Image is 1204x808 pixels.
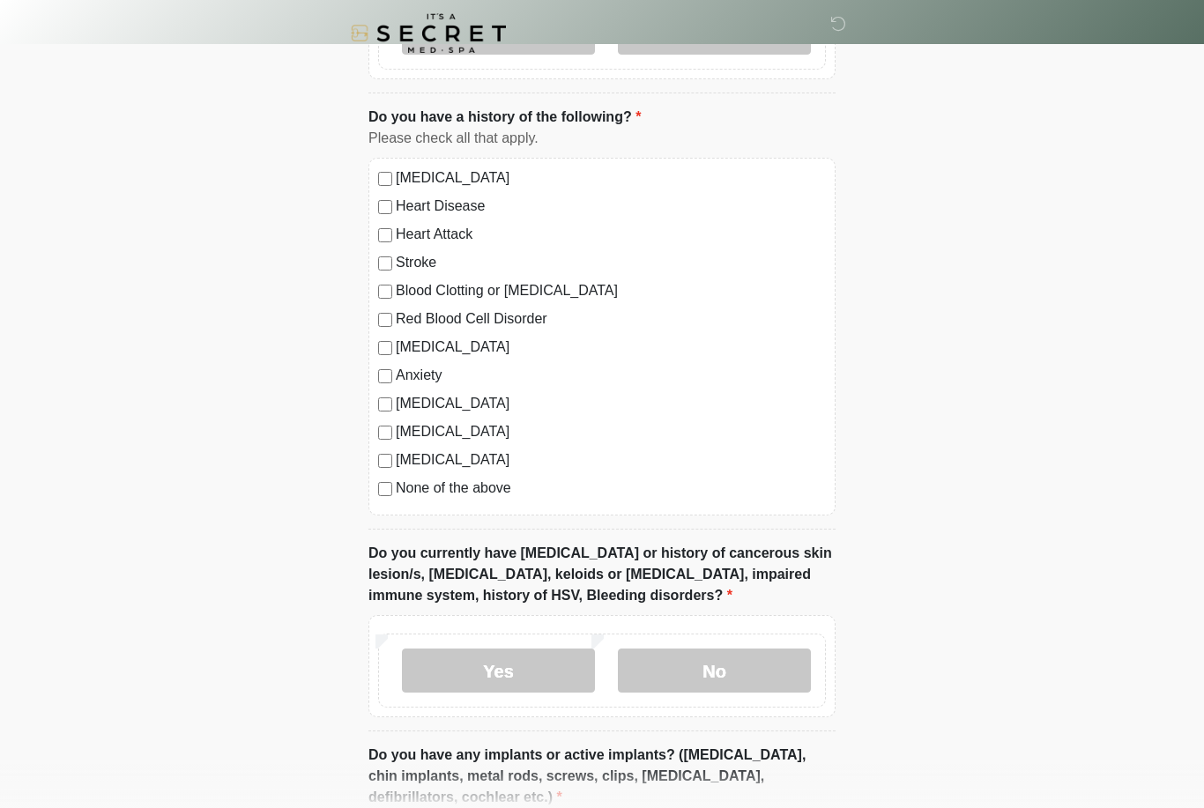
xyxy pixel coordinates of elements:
label: Anxiety [396,365,826,386]
label: No [618,649,811,693]
input: Anxiety [378,369,392,383]
input: [MEDICAL_DATA] [378,397,392,411]
label: Do you have any implants or active implants? ([MEDICAL_DATA], chin implants, metal rods, screws, ... [368,745,836,808]
input: Heart Attack [378,228,392,242]
input: Stroke [378,256,392,271]
label: Stroke [396,252,826,273]
label: [MEDICAL_DATA] [396,167,826,189]
img: It's A Secret Med Spa Logo [351,13,506,53]
label: Yes [402,649,595,693]
div: Please check all that apply. [368,128,836,149]
label: Blood Clotting or [MEDICAL_DATA] [396,280,826,301]
label: [MEDICAL_DATA] [396,393,826,414]
label: Do you currently have [MEDICAL_DATA] or history of cancerous skin lesion/s, [MEDICAL_DATA], keloi... [368,543,836,606]
input: None of the above [378,482,392,496]
label: None of the above [396,478,826,499]
label: Do you have a history of the following? [368,107,641,128]
label: Heart Disease [396,196,826,217]
input: Blood Clotting or [MEDICAL_DATA] [378,285,392,299]
label: [MEDICAL_DATA] [396,421,826,442]
input: [MEDICAL_DATA] [378,454,392,468]
input: [MEDICAL_DATA] [378,426,392,440]
input: Heart Disease [378,200,392,214]
label: Red Blood Cell Disorder [396,308,826,330]
label: [MEDICAL_DATA] [396,449,826,471]
input: Red Blood Cell Disorder [378,313,392,327]
input: [MEDICAL_DATA] [378,341,392,355]
input: [MEDICAL_DATA] [378,172,392,186]
label: Heart Attack [396,224,826,245]
label: [MEDICAL_DATA] [396,337,826,358]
